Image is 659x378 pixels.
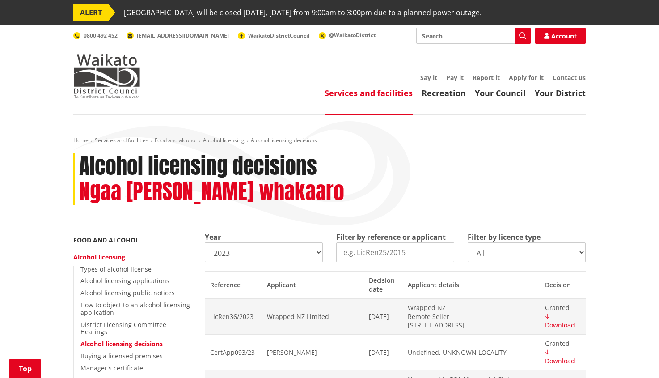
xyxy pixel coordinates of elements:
[73,54,140,98] img: Waikato District Council - Te Kaunihera aa Takiwaa o Waikato
[545,303,580,312] span: Granted
[84,32,118,39] span: 0800 492 452
[535,88,586,98] a: Your District
[205,298,262,334] td: LicRen36/2023
[262,271,363,298] th: Applicant
[80,340,163,348] a: Alcohol licensing decisions
[262,334,363,370] td: [PERSON_NAME]
[262,298,363,334] td: Wrapped NZ Limited
[363,334,402,370] td: [DATE]
[408,312,534,321] span: Remote Seller
[545,321,575,329] span: Download
[473,73,500,82] a: Report it
[540,271,586,298] th: Decision
[79,179,344,205] h2: Ngaa [PERSON_NAME] whakaaro
[446,73,464,82] a: Pay it
[205,334,262,370] td: CertApp093/23
[319,31,376,39] a: @WaikatoDistrict
[79,153,317,179] h1: Alcohol licensing decisions
[127,32,229,39] a: [EMAIL_ADDRESS][DOMAIN_NAME]
[73,137,586,144] nav: breadcrumb
[80,276,169,285] a: Alcohol licensing applications
[363,298,402,334] td: [DATE]
[80,320,166,336] a: District Licensing Committee Hearings
[80,301,190,317] a: How to object to an alcohol licensing application
[205,232,221,242] label: Year
[553,73,586,82] a: Contact us
[80,364,143,372] a: Manager's certificate
[155,136,197,144] a: Food and alcohol
[80,352,163,360] a: Buying a licensed premises
[408,303,534,312] span: Wrapped NZ
[73,236,139,244] a: Food and alcohol
[95,136,148,144] a: Services and facilities
[416,28,531,44] input: Search input
[336,232,446,242] label: Filter by reference or applicant
[402,271,540,298] th: Applicant details
[468,232,541,242] label: Filter by licence type
[363,271,402,298] th: Decision date
[73,4,109,21] span: ALERT
[475,88,526,98] a: Your Council
[73,136,89,144] a: Home
[325,88,413,98] a: Services and facilities
[124,4,482,21] span: [GEOGRAPHIC_DATA] will be closed [DATE], [DATE] from 9:00am to 3:00pm due to a planned power outage.
[251,136,317,144] span: Alcohol licensing decisions
[545,312,575,330] a: Download
[80,289,175,297] a: Alcohol licensing public notices
[545,348,575,365] a: Download
[73,32,118,39] a: 0800 492 452
[545,357,575,365] span: Download
[248,32,310,39] span: WaikatoDistrictCouncil
[336,242,454,262] input: e.g. LicRen25/2015
[137,32,229,39] span: [EMAIL_ADDRESS][DOMAIN_NAME]
[80,265,152,273] a: Types of alcohol license
[205,271,262,298] th: Reference
[535,28,586,44] a: Account
[408,348,534,357] span: Undefined, UNKNOWN LOCALITY
[203,136,245,144] a: Alcohol licensing
[73,253,125,261] a: Alcohol licensing
[509,73,544,82] a: Apply for it
[420,73,437,82] a: Say it
[238,32,310,39] a: WaikatoDistrictCouncil
[618,340,650,373] iframe: Messenger Launcher
[422,88,466,98] a: Recreation
[9,359,41,378] a: Top
[329,31,376,39] span: @WaikatoDistrict
[545,339,580,348] span: Granted
[408,321,534,330] span: [STREET_ADDRESS]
